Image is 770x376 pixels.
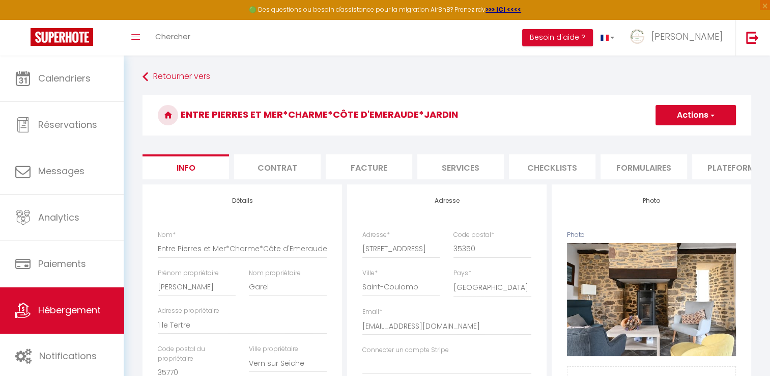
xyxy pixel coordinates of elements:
[234,154,321,179] li: Contrat
[38,72,91,85] span: Calendriers
[158,344,236,364] label: Code postal du propriétaire
[142,95,751,136] h3: Entre Pierres et Mer*Charme*Côte d'Emeraude*Jardin
[453,230,494,240] label: Code postal
[651,30,723,43] span: [PERSON_NAME]
[39,350,97,362] span: Notifications
[158,230,176,240] label: Nom
[38,257,86,270] span: Paiements
[453,268,471,278] label: Pays
[601,154,687,179] li: Formulaires
[362,345,449,355] label: Connecter un compte Stripe
[362,307,382,317] label: Email
[567,230,585,240] label: Photo
[362,230,390,240] label: Adresse
[38,211,79,224] span: Analytics
[326,154,412,179] li: Facture
[158,306,219,316] label: Adresse propriétaire
[158,268,219,278] label: Prénom propriétaire
[155,31,190,42] span: Chercher
[630,29,645,44] img: ...
[38,304,101,316] span: Hébergement
[148,20,198,56] a: Chercher
[746,31,759,44] img: logout
[509,154,595,179] li: Checklists
[158,197,327,204] h4: Détails
[567,197,736,204] h4: Photo
[417,154,504,179] li: Services
[622,20,735,56] a: ... [PERSON_NAME]
[142,68,751,86] a: Retourner vers
[362,268,378,278] label: Ville
[249,268,301,278] label: Nom propriétaire
[31,28,93,46] img: Super Booking
[486,5,521,14] a: >>> ICI <<<<
[522,29,593,46] button: Besoin d'aide ?
[655,105,736,125] button: Actions
[362,197,531,204] h4: Adresse
[249,344,298,354] label: Ville propriétaire
[142,154,229,179] li: Info
[38,165,84,177] span: Messages
[38,118,97,131] span: Réservations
